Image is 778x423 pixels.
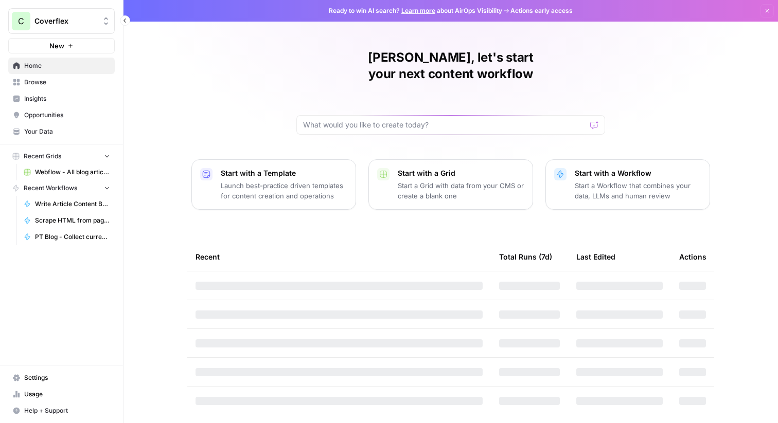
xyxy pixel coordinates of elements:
span: C [18,15,24,27]
span: Help + Support [24,406,110,415]
span: PT Blog - Collect current H1 and propose optimized one [35,232,110,242]
span: Browse [24,78,110,87]
p: Start with a Template [221,168,347,178]
a: Your Data [8,123,115,140]
button: Recent Workflows [8,180,115,196]
div: Last Edited [576,243,615,271]
a: Learn more [401,7,435,14]
div: Recent [196,243,483,271]
div: Total Runs (7d) [499,243,552,271]
button: Workspace: Coverflex [8,8,115,34]
button: Recent Grids [8,149,115,164]
a: Opportunities [8,107,115,123]
button: Help + Support [8,402,115,419]
span: Opportunities [24,111,110,120]
span: Settings [24,373,110,382]
a: Browse [8,74,115,90]
a: Home [8,58,115,74]
button: Start with a GridStart a Grid with data from your CMS or create a blank one [368,159,533,210]
a: Scrape HTML from page URL [19,212,115,229]
input: What would you like to create today? [303,120,586,130]
button: Start with a WorkflowStart a Workflow that combines your data, LLMs and human review [545,159,710,210]
span: Actions early access [510,6,573,15]
a: Write Article Content Brief [19,196,115,212]
span: Recent Workflows [24,183,77,193]
span: Ready to win AI search? about AirOps Visibility [329,6,502,15]
span: Insights [24,94,110,103]
a: Insights [8,90,115,107]
a: PT Blog - Collect current H1 and propose optimized one [19,229,115,245]
a: Usage [8,386,115,402]
span: Your Data [24,127,110,136]
span: Usage [24,390,110,399]
span: Write Article Content Brief [35,199,110,209]
span: Recent Grids [24,152,61,161]
p: Start a Workflow that combines your data, LLMs and human review [575,180,701,201]
div: Actions [679,243,706,271]
p: Start a Grid with data from your CMS or create a blank one [398,180,524,201]
a: Webflow - All blog articles [19,164,115,180]
p: Start with a Workflow [575,168,701,178]
span: New [49,41,64,51]
button: New [8,38,115,53]
h1: [PERSON_NAME], let's start your next content workflow [296,49,605,82]
span: Webflow - All blog articles [35,168,110,177]
span: Coverflex [34,16,97,26]
a: Settings [8,370,115,386]
p: Start with a Grid [398,168,524,178]
p: Launch best-practice driven templates for content creation and operations [221,180,347,201]
span: Home [24,61,110,70]
button: Start with a TemplateLaunch best-practice driven templates for content creation and operations [191,159,356,210]
span: Scrape HTML from page URL [35,216,110,225]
